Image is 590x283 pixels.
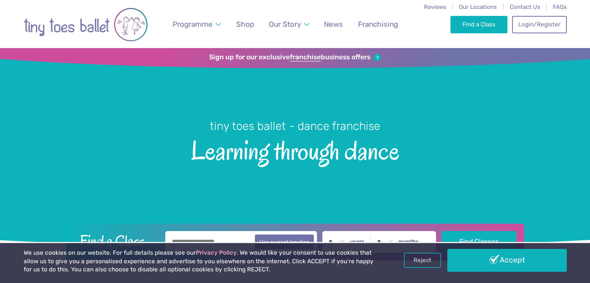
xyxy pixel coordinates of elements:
[265,15,313,33] a: Our Story
[404,253,441,267] a: Reject
[236,20,254,29] span: Shop
[350,238,365,245] label: years
[196,249,237,256] a: Privacy Policy
[173,20,213,29] span: Programme
[398,238,419,245] label: months
[512,16,566,33] a: Login/Register
[553,3,567,10] a: FAQs
[324,20,343,29] span: News
[74,231,160,250] h2: Find a Class
[424,3,446,10] a: Reviews
[209,53,381,62] a: Sign up for our exclusivefranchisebusiness offers
[169,15,224,33] a: Programme
[509,3,540,10] a: Contact Us
[441,231,516,253] button: Find Classes
[232,15,258,33] a: Shop
[320,15,347,33] a: News
[447,249,567,271] a: Accept
[24,249,377,274] p: We use cookies on our website. For full details please see our . We would like your consent to us...
[450,16,507,33] a: Find a Class
[459,3,497,10] a: Our Locations
[210,119,380,133] small: tiny toes ballet - dance franchise
[354,15,401,33] a: Franchising
[269,20,301,29] span: Our Story
[358,20,398,29] span: Franchising
[24,5,148,44] img: tiny toes ballet
[14,134,576,165] span: Learning through dance
[290,53,321,62] strong: franchise
[255,235,314,249] button: Use current location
